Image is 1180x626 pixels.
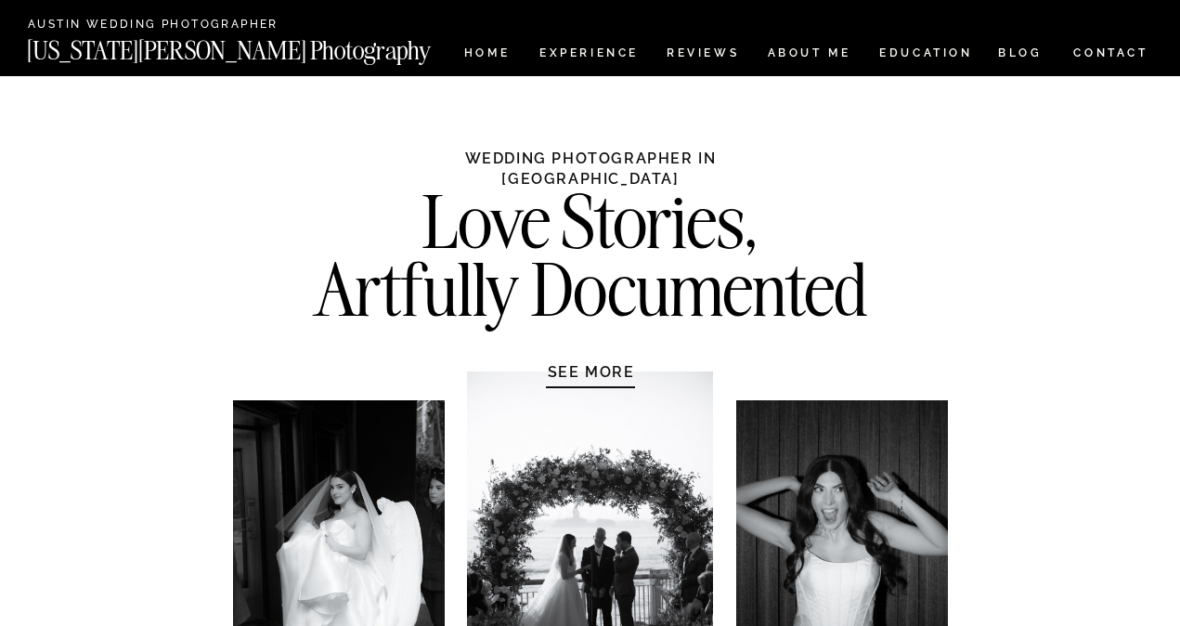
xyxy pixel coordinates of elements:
a: SEE MORE [503,362,680,381]
h1: Wedding Photographer in [GEOGRAPHIC_DATA] [417,149,765,186]
a: REVIEWS [667,47,736,63]
a: HOME [460,47,513,63]
a: CONTACT [1072,43,1149,63]
a: BLOG [998,47,1043,63]
a: Experience [539,47,637,63]
h2: Love Stories, Artfully Documented [266,188,915,224]
a: [US_STATE][PERSON_NAME] Photography [27,38,493,54]
a: ABOUT ME [767,47,851,63]
a: EDUCATION [877,47,975,63]
a: Austin Wedding Photographer [28,19,307,33]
